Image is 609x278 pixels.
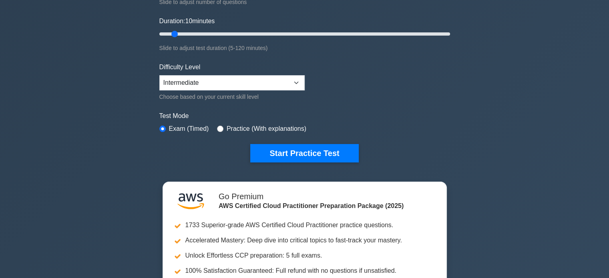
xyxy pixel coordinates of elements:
label: Test Mode [159,111,450,121]
label: Difficulty Level [159,62,201,72]
button: Start Practice Test [250,144,358,162]
label: Exam (Timed) [169,124,209,134]
div: Choose based on your current skill level [159,92,305,102]
span: 10 [185,18,192,24]
label: Duration: minutes [159,16,215,26]
label: Practice (With explanations) [227,124,306,134]
div: Slide to adjust test duration (5-120 minutes) [159,43,450,53]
